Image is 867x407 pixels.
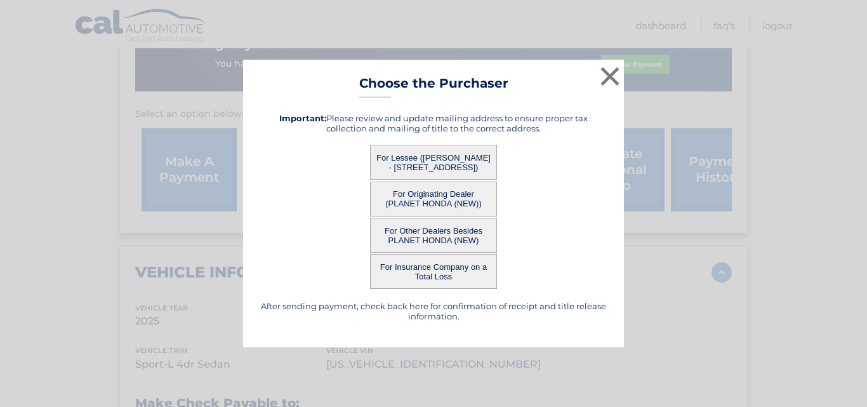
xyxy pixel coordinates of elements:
[370,218,497,253] button: For Other Dealers Besides PLANET HONDA (NEW)
[259,113,608,133] h5: Please review and update mailing address to ensure proper tax collection and mailing of title to ...
[370,254,497,289] button: For Insurance Company on a Total Loss
[370,145,497,180] button: For Lessee ([PERSON_NAME] - [STREET_ADDRESS])
[359,76,508,98] h3: Choose the Purchaser
[597,63,623,89] button: ×
[259,301,608,321] h5: After sending payment, check back here for confirmation of receipt and title release information.
[279,113,326,123] strong: Important:
[370,182,497,217] button: For Originating Dealer (PLANET HONDA (NEW))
